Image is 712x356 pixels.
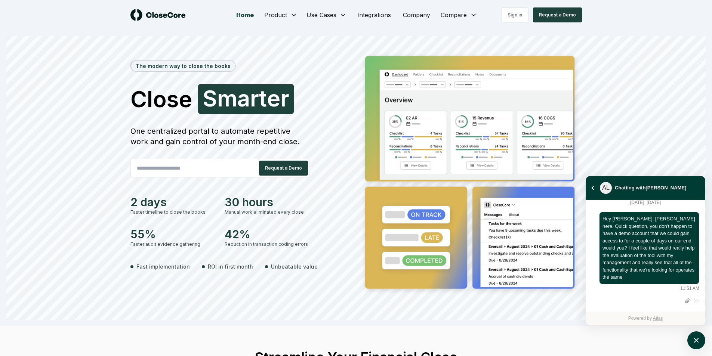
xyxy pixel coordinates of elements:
span: Close [130,88,192,110]
span: Fast implementation [136,263,190,270]
span: Unbeatable value [271,263,318,270]
button: Product [260,7,302,22]
span: t [259,87,267,109]
span: r [280,87,289,109]
span: S [203,87,217,109]
div: The modern way to close the books [131,61,235,71]
a: Home [230,7,260,22]
div: atlas-message-text [602,215,696,281]
div: 42% [225,227,310,241]
div: Friday, September 12, 11:51 AM [599,212,699,292]
img: Jumbotron [359,51,582,297]
div: atlas-message [592,212,699,292]
div: 55% [130,227,216,241]
div: Powered by [586,312,705,325]
div: Manual work eliminated every close [225,209,310,216]
span: Use Cases [306,10,336,19]
button: Attach files by clicking or dropping files here [684,298,690,304]
div: Chatting with [PERSON_NAME] [615,183,686,192]
div: One centralized portal to automate repetitive work and gain control of your month-end close. [130,126,310,147]
span: e [267,87,280,109]
button: atlas-back-button [589,184,597,192]
div: 2 days [130,195,216,209]
a: Company [397,7,436,22]
div: atlas-window [586,176,705,325]
div: 30 hours [225,195,310,209]
div: atlas-message-author-avatar [600,182,612,194]
div: [DATE], [DATE] [592,198,699,207]
span: a [237,87,250,109]
span: m [217,87,237,109]
span: Compare [441,10,467,19]
span: ROI in first month [208,263,253,270]
span: Product [264,10,287,19]
div: atlas-composer [592,294,699,308]
div: Faster audit evidence gathering [130,241,216,248]
button: Compare [436,7,482,22]
div: 11:51 AM [680,285,699,292]
a: Sign in [501,7,528,22]
div: Faster timeline to close the books [130,209,216,216]
div: Reduction in transaction coding errors [225,241,310,248]
div: atlas-message-bubble [599,212,699,284]
span: r [250,87,259,109]
button: Use Cases [302,7,351,22]
div: atlas-ticket [586,200,705,325]
button: Request a Demo [259,161,308,176]
a: Integrations [351,7,397,22]
button: Request a Demo [533,7,582,22]
img: logo [130,9,186,21]
a: Atlas [653,316,663,321]
button: atlas-launcher [687,331,705,349]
